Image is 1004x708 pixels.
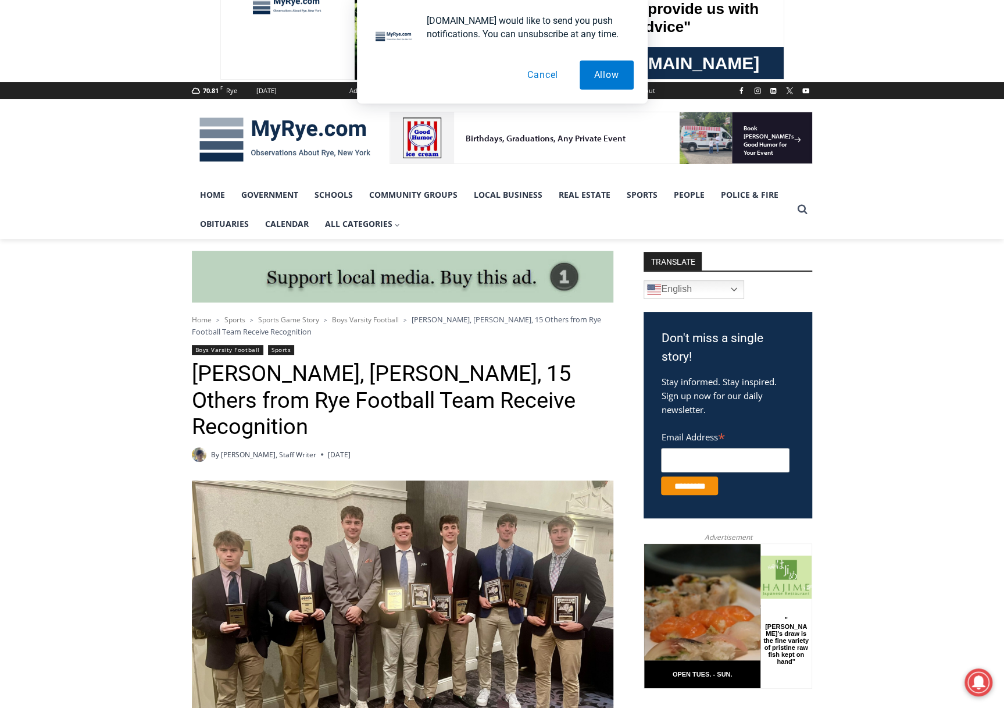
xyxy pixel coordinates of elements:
a: Home [192,180,233,209]
span: Intern @ [DOMAIN_NAME] [304,116,539,142]
nav: Breadcrumbs [192,314,613,337]
time: [DATE] [328,449,351,460]
nav: Primary Navigation [192,180,792,239]
button: Child menu of All Categories [317,209,409,239]
div: Birthdays, Graduations, Any Private Event [76,21,287,32]
span: > [216,316,220,324]
span: > [250,316,253,324]
a: Police & Fire [713,180,787,209]
span: By [211,449,219,460]
button: Allow [580,61,634,90]
p: Stay informed. Stay inspired. Sign up now for our daily newsletter. [661,375,795,417]
a: Home [192,315,212,325]
a: Boys Varsity Football [192,345,263,355]
strong: TRANSLATE [644,252,702,271]
a: Sports [268,345,294,355]
h4: Book [PERSON_NAME]'s Good Humor for Your Event [354,12,405,45]
span: > [324,316,327,324]
div: "We would have speakers with experience in local journalism speak to us about their experiences a... [294,1,549,113]
a: Author image [192,447,206,462]
a: English [644,280,744,299]
a: Obituaries [192,209,257,239]
label: Email Address [661,425,789,446]
img: en [647,283,661,297]
a: Calendar [257,209,317,239]
a: Open Tues. - Sun. [PHONE_NUMBER] [1,117,117,145]
a: Sports Game Story [258,315,319,325]
a: Government [233,180,306,209]
button: View Search Form [792,199,813,220]
img: MyRye.com [192,109,378,170]
img: notification icon [371,14,417,61]
a: Intern @ [DOMAIN_NAME] [280,113,563,145]
button: Cancel [513,61,573,90]
a: People [666,180,713,209]
span: Advertisement [692,532,763,543]
a: Boys Varsity Football [332,315,399,325]
a: Community Groups [361,180,466,209]
a: Schools [306,180,361,209]
a: [PERSON_NAME], Staff Writer [221,450,316,460]
h1: [PERSON_NAME], [PERSON_NAME], 15 Others from Rye Football Team Receive Recognition [192,361,613,440]
span: > [403,316,407,324]
img: support local media, buy this ad [192,251,613,303]
div: [DOMAIN_NAME] would like to send you push notifications. You can unsubscribe at any time. [417,14,634,41]
h3: Don't miss a single story! [661,329,795,366]
a: Real Estate [551,180,619,209]
span: Open Tues. - Sun. [PHONE_NUMBER] [3,120,114,164]
a: Book [PERSON_NAME]'s Good Humor for Your Event [345,3,420,53]
a: Local Business [466,180,551,209]
a: Sports [224,315,245,325]
span: [PERSON_NAME], [PERSON_NAME], 15 Others from Rye Football Team Receive Recognition [192,314,601,336]
img: (PHOTO: MyRye.com 2024 Head Intern, Editor and now Staff Writer Charlie Morris. Contributed.)Char... [192,447,206,462]
a: Sports [619,180,666,209]
div: "[PERSON_NAME]'s draw is the fine variety of pristine raw fish kept on hand" [119,73,165,139]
